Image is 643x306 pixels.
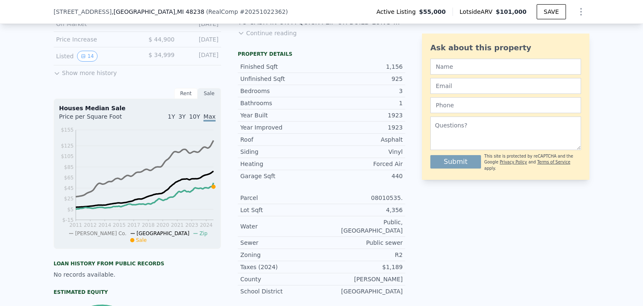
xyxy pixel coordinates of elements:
span: Max [203,113,216,122]
span: # 20251022362 [240,8,286,15]
input: Phone [430,97,581,113]
tspan: $25 [64,196,74,202]
span: $ 34,999 [149,52,175,58]
div: Loan history from public records [54,260,221,267]
tspan: $65 [64,175,74,181]
span: Active Listing [376,8,419,16]
div: Bathrooms [240,99,321,107]
div: 440 [321,172,403,180]
div: 1923 [321,111,403,119]
span: [GEOGRAPHIC_DATA] [136,231,189,236]
button: Submit [430,155,481,169]
span: Sale [136,237,147,243]
tspan: 2021 [171,222,184,228]
div: Unfinished Sqft [240,75,321,83]
span: 1Y [168,113,175,120]
div: Year Built [240,111,321,119]
span: Zip [199,231,207,236]
div: $1,189 [321,263,403,271]
div: Price Increase [56,35,131,44]
tspan: 2012 [84,222,97,228]
tspan: $105 [61,153,74,159]
div: 08010535. [321,194,403,202]
div: 4,356 [321,206,403,214]
tspan: 2014 [98,222,111,228]
div: 1923 [321,123,403,132]
span: [STREET_ADDRESS] [54,8,112,16]
div: 1 [321,99,403,107]
div: ( ) [206,8,288,16]
input: Email [430,78,581,94]
span: $55,000 [419,8,446,16]
div: Taxes (2024) [240,263,321,271]
span: $101,000 [496,8,527,15]
button: Show Options [573,3,589,20]
tspan: $155 [61,127,74,133]
div: Sale [198,88,221,99]
span: , MI 48238 [175,8,204,15]
tspan: 2023 [185,222,198,228]
input: Name [430,59,581,75]
div: Forced Air [321,160,403,168]
div: Off Market [56,20,131,28]
tspan: $45 [64,185,74,191]
div: Roof [240,135,321,144]
div: [PERSON_NAME] [321,275,403,283]
div: Year Improved [240,123,321,132]
tspan: 2018 [142,222,155,228]
div: Public, [GEOGRAPHIC_DATA] [321,218,403,235]
button: Continue reading [238,29,297,37]
tspan: $5 [67,207,74,213]
a: Privacy Policy [500,160,527,164]
a: Terms of Service [537,160,570,164]
tspan: $125 [61,143,74,149]
div: No records available. [54,270,221,279]
span: 3Y [178,113,185,120]
div: This site is protected by reCAPTCHA and the Google and apply. [484,153,581,171]
tspan: 2024 [200,222,213,228]
tspan: $-15 [62,217,74,223]
div: [DATE] [181,51,219,62]
div: Garage Sqft [240,172,321,180]
div: School District [240,287,321,296]
div: Lot Sqft [240,206,321,214]
div: Houses Median Sale [59,104,216,112]
div: [GEOGRAPHIC_DATA] [321,287,403,296]
span: 10Y [189,113,200,120]
button: View historical data [77,51,98,62]
div: R2 [321,251,403,259]
tspan: 2017 [127,222,140,228]
div: [DATE] [181,35,219,44]
span: $ 44,900 [149,36,175,43]
div: Price per Square Foot [59,112,137,126]
div: Ask about this property [430,42,581,54]
div: Water [240,222,321,231]
div: Parcel [240,194,321,202]
div: Property details [238,51,405,57]
div: 1,156 [321,62,403,71]
tspan: $85 [64,164,74,170]
div: Listed [56,51,131,62]
div: Estimated Equity [54,289,221,296]
div: Siding [240,148,321,156]
div: Sewer [240,239,321,247]
div: County [240,275,321,283]
span: , [GEOGRAPHIC_DATA] [112,8,204,16]
div: 3 [321,87,403,95]
div: 925 [321,75,403,83]
div: Public sewer [321,239,403,247]
div: Rent [174,88,198,99]
div: [DATE] [181,20,219,28]
div: Vinyl [321,148,403,156]
tspan: 2015 [113,222,126,228]
div: Bedrooms [240,87,321,95]
tspan: 2011 [69,222,82,228]
div: Finished Sqft [240,62,321,71]
tspan: 2020 [157,222,170,228]
span: RealComp [208,8,238,15]
span: Lotside ARV [460,8,496,16]
span: [PERSON_NAME] Co. [75,231,126,236]
div: Heating [240,160,321,168]
div: Zoning [240,251,321,259]
div: Asphalt [321,135,403,144]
